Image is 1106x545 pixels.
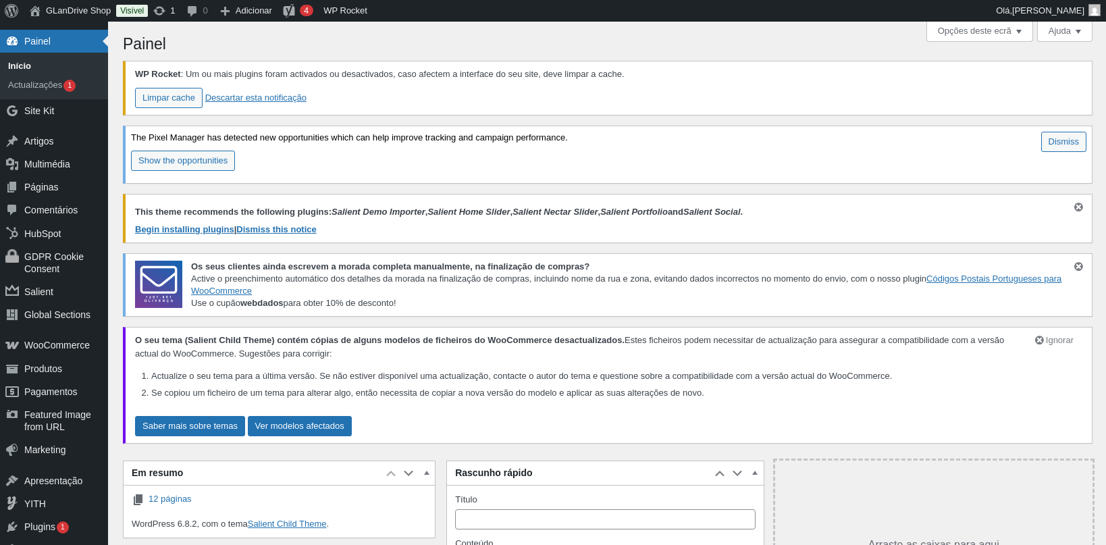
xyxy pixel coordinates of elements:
strong: Os seus clientes ainda escrevem a morada completa manualmente, na finalização de compras? [191,261,589,271]
div: Dismiss [1041,132,1087,152]
a: Ignorar [1027,321,1084,353]
a: Dismiss this notice [236,224,316,234]
span: 1 [61,523,65,531]
em: Salient Social [683,207,741,217]
h2: Em resumo [124,461,382,486]
strong: webdados [240,298,284,308]
p: : Um ou mais plugins foram activados ou desactivados, caso afectem a interface do seu site, deve ... [134,66,1084,82]
div: Show the opportunities [131,151,235,171]
a: Visível [116,5,148,17]
em: Salient Demo Importer [332,207,425,217]
span: The Pixel Manager has detected new opportunities which can help improve tracking and campaign per... [131,132,568,142]
a: 12 páginas [132,494,192,504]
span: 4 [304,5,309,16]
span: Rascunho rápido [455,467,532,480]
a: Begin installing plugins [135,224,234,234]
span: 1 [68,81,72,89]
a: Descartar esta notificação [205,93,307,103]
span: WordPress 6.8.2, com o tema . [132,519,329,529]
p: Estes ficheiros podem necessitar de actualização para assegurar a compatibilidade com a versão ac... [134,332,1084,361]
a: Limpar cache [135,88,203,108]
a: Ver modelos afectados [248,416,352,436]
strong: WP Rocket [135,69,181,79]
li: Se copiou um ficheiro de um tema para alterar algo, então necessita de copiar a nova versão do mo... [151,387,1084,399]
a: Show the opportunities [131,145,235,155]
span: [PERSON_NAME] [1012,5,1084,16]
strong: O seu tema (Salient Child Theme) contém cópias de alguns modelos de ficheiros do WooCommerce desa... [135,335,625,345]
label: Título [455,494,477,506]
em: Salient Nectar Slider [512,207,598,217]
img: icon-portuguese-postcodes.svg [135,261,182,308]
span: This theme recommends the following plugins: , , , and . [135,205,1061,219]
span: | [135,223,1061,236]
li: Actualize o seu tema para a última versão. Se não estiver disponível uma actualização, contacte o... [151,370,1084,382]
h1: Painel [123,28,1092,57]
a: Saber mais sobre temas [135,416,245,436]
button: Opções deste ecrã [926,22,1033,42]
em: Salient Portfolio [600,207,668,217]
a: Salient Child Theme [248,519,327,529]
button: Ajuda [1037,22,1092,42]
em: Salient Home Slider [427,207,510,217]
p: Active o preenchimento automático dos detalhes da morada na finalização de compras, incluindo nom... [134,259,1066,311]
